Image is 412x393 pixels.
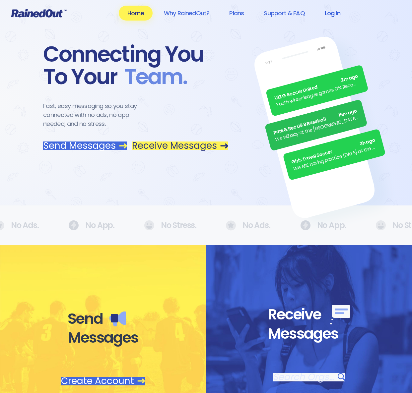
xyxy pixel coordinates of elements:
div: Youth winter league games ON. Recommend running shoes/sneakers for players as option for footwear. [276,80,361,109]
a: Send Messages [43,141,127,150]
div: No Ads. [226,220,260,231]
div: Park & Rec U9 B Baseball [273,107,358,137]
div: We ARE having practice [DATE] as the sun is finally out. [293,143,378,173]
div: Send [68,309,139,328]
span: 15m ago [338,107,358,119]
img: No Ads. [226,220,236,231]
a: Search Orgs… [273,373,346,381]
div: No App. [300,220,336,230]
div: Connecting You To Your [43,43,228,88]
a: Log In [316,6,349,21]
span: 3h ago [359,137,376,148]
img: No Ads. [68,220,79,230]
a: Why RainedOut? [155,6,218,21]
div: We will play at the [GEOGRAPHIC_DATA]. Wear white, be at the field by 5pm. [274,114,360,143]
a: Receive Messages [132,141,228,150]
span: Team . [117,66,187,88]
div: U12 G Soccer United [274,73,359,102]
div: Girls Travel Soccer [291,137,376,166]
div: No App. [68,220,104,230]
div: Messages [68,328,139,347]
img: Receive messages [330,305,350,324]
img: No Ads. [144,220,154,230]
div: No Stress. [144,220,186,230]
span: 2m ago [340,73,359,84]
img: Send messages [109,311,126,326]
div: Receive [268,305,351,324]
div: Fast, easy messaging so you stay connected with no ads, no app needed, and no stress. [43,101,149,128]
img: No Ads. [376,220,386,230]
img: No Ads. [300,220,310,230]
div: Messages [268,324,351,343]
a: Support & FAQ [255,6,313,21]
a: Plans [221,6,252,21]
a: Home [119,6,153,21]
a: Create Account [61,377,145,385]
